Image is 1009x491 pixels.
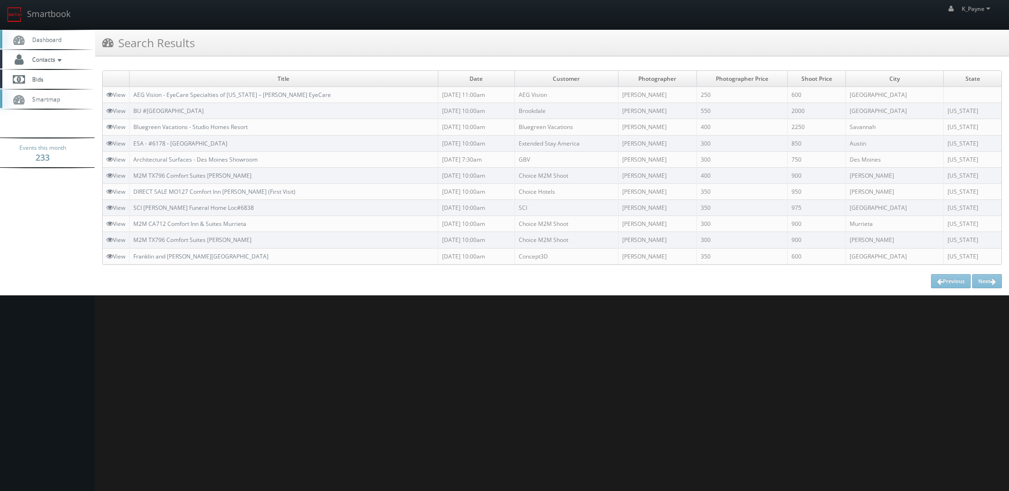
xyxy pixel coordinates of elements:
[27,75,43,83] span: Bids
[618,200,697,216] td: [PERSON_NAME]
[944,167,1001,183] td: [US_STATE]
[618,135,697,151] td: [PERSON_NAME]
[106,91,125,99] a: View
[618,71,697,87] td: Photographer
[133,236,252,244] a: M2M TX796 Comfort Suites [PERSON_NAME]
[618,103,697,119] td: [PERSON_NAME]
[438,151,514,167] td: [DATE] 7:30am
[618,87,697,103] td: [PERSON_NAME]
[788,87,846,103] td: 600
[846,216,944,232] td: Murrieta
[846,167,944,183] td: [PERSON_NAME]
[106,123,125,131] a: View
[944,151,1001,167] td: [US_STATE]
[133,155,258,164] a: Architectural Surfaces - Des Moines Showroom
[697,135,788,151] td: 300
[846,119,944,135] td: Savannah
[618,248,697,264] td: [PERSON_NAME]
[618,119,697,135] td: [PERSON_NAME]
[944,232,1001,248] td: [US_STATE]
[846,135,944,151] td: Austin
[788,151,846,167] td: 750
[788,135,846,151] td: 850
[438,232,514,248] td: [DATE] 10:00am
[846,103,944,119] td: [GEOGRAPHIC_DATA]
[846,232,944,248] td: [PERSON_NAME]
[944,200,1001,216] td: [US_STATE]
[697,248,788,264] td: 350
[697,216,788,232] td: 300
[697,119,788,135] td: 400
[618,216,697,232] td: [PERSON_NAME]
[133,139,227,147] a: ESA - #6178 - [GEOGRAPHIC_DATA]
[438,200,514,216] td: [DATE] 10:00am
[697,151,788,167] td: 300
[514,135,618,151] td: Extended Stay America
[106,139,125,147] a: View
[133,107,204,115] a: BU #[GEOGRAPHIC_DATA]
[133,252,269,260] a: Franklin and [PERSON_NAME][GEOGRAPHIC_DATA]
[133,220,246,228] a: M2M CA712 Comfort Inn & Suites Murrieta
[618,183,697,199] td: [PERSON_NAME]
[514,87,618,103] td: AEG Vision
[102,34,195,51] h3: Search Results
[106,155,125,164] a: View
[514,248,618,264] td: Concept3D
[438,103,514,119] td: [DATE] 10:00am
[438,87,514,103] td: [DATE] 11:00am
[962,5,993,13] span: K_Payne
[944,248,1001,264] td: [US_STATE]
[133,123,248,131] a: Bluegreen Vacations - Studio Homes Resort
[514,200,618,216] td: SCI
[19,143,66,153] span: Events this month
[788,232,846,248] td: 900
[514,119,618,135] td: Bluegreen Vacations
[697,232,788,248] td: 300
[697,71,788,87] td: Photographer Price
[130,71,438,87] td: Title
[133,172,252,180] a: M2M TX796 Comfort Suites [PERSON_NAME]
[944,119,1001,135] td: [US_STATE]
[788,183,846,199] td: 950
[846,87,944,103] td: [GEOGRAPHIC_DATA]
[27,35,61,43] span: Dashboard
[438,183,514,199] td: [DATE] 10:00am
[438,119,514,135] td: [DATE] 10:00am
[438,71,514,87] td: Date
[133,188,296,196] a: DIRECT SALE MO127 Comfort Inn [PERSON_NAME] (First Visit)
[514,216,618,232] td: Choice M2M Shoot
[944,216,1001,232] td: [US_STATE]
[106,204,125,212] a: View
[697,183,788,199] td: 350
[846,71,944,87] td: City
[514,71,618,87] td: Customer
[788,103,846,119] td: 2000
[514,103,618,119] td: Brookdale
[438,248,514,264] td: [DATE] 10:00am
[788,71,846,87] td: Shoot Price
[697,103,788,119] td: 550
[514,151,618,167] td: GBV
[944,135,1001,151] td: [US_STATE]
[438,135,514,151] td: [DATE] 10:00am
[106,220,125,228] a: View
[697,200,788,216] td: 350
[7,7,22,22] img: smartbook-logo.png
[133,91,331,99] a: AEG Vision - EyeCare Specialties of [US_STATE] – [PERSON_NAME] EyeCare
[618,167,697,183] td: [PERSON_NAME]
[846,248,944,264] td: [GEOGRAPHIC_DATA]
[788,119,846,135] td: 2250
[106,188,125,196] a: View
[618,232,697,248] td: [PERSON_NAME]
[106,172,125,180] a: View
[106,252,125,260] a: View
[514,167,618,183] td: Choice M2M Shoot
[846,200,944,216] td: [GEOGRAPHIC_DATA]
[27,95,60,103] span: Smartmap
[944,71,1001,87] td: State
[788,167,846,183] td: 900
[438,216,514,232] td: [DATE] 10:00am
[514,232,618,248] td: Choice M2M Shoot
[944,103,1001,119] td: [US_STATE]
[438,167,514,183] td: [DATE] 10:00am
